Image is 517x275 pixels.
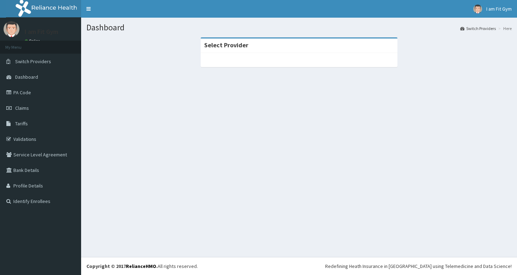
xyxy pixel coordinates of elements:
a: RelianceHMO [126,263,156,269]
span: Claims [15,105,29,111]
span: I am Fit Gym [486,6,512,12]
strong: Select Provider [204,41,248,49]
img: User Image [4,21,19,37]
div: Redefining Heath Insurance in [GEOGRAPHIC_DATA] using Telemedicine and Data Science! [325,263,512,270]
h1: Dashboard [86,23,512,32]
span: Tariffs [15,120,28,127]
img: User Image [473,5,482,13]
a: Switch Providers [460,25,496,31]
strong: Copyright © 2017 . [86,263,158,269]
footer: All rights reserved. [81,257,517,275]
span: Switch Providers [15,58,51,65]
p: I am Fit Gym [25,29,58,35]
li: Here [497,25,512,31]
a: Online [25,38,42,43]
span: Dashboard [15,74,38,80]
